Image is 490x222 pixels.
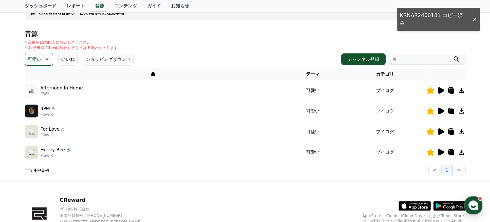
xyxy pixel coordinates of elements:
[282,101,344,121] td: 可愛い
[53,179,72,184] span: Messages
[41,133,65,138] p: Flow K
[41,91,83,97] p: CWY
[344,68,426,80] th: カテゴリ
[41,126,60,133] p: For Love
[282,121,344,142] td: 可愛い
[25,84,38,97] img: music
[282,80,344,101] td: 可愛い
[25,30,466,37] h4: 音源
[282,68,344,80] th: テーマ
[25,105,38,117] img: music
[43,169,83,185] a: Messages
[25,45,122,50] p: * 35秒未満の動画は収益が少なくなる場合があります。
[25,125,38,138] img: music
[41,168,44,173] strong: 1
[25,146,38,159] img: music
[25,40,122,45] p: * 音量を15%以上に設定してください。
[28,55,41,64] p: 可愛い
[344,142,426,162] td: ブイログ
[58,53,78,66] button: いいね
[2,169,43,185] a: Home
[83,169,124,185] a: Settings
[41,112,56,117] p: Flow K
[60,207,153,212] p: YP Lab 株式会社
[95,178,111,183] span: Settings
[25,68,282,80] th: 曲
[16,178,28,183] span: Home
[41,146,65,153] p: Honey Bee
[34,168,37,173] strong: 4
[41,85,83,91] p: Afternoon In Home
[41,153,71,158] p: Flow K
[41,105,50,112] p: 3PM
[441,165,453,175] button: 1
[39,10,125,16] a: CReward音源サービス利用時の注意事項
[25,53,53,66] button: 可愛い
[428,165,441,175] button: <
[341,53,386,65] button: チャンネル登録
[344,121,426,142] td: ブイログ
[60,196,153,204] p: CReward
[453,165,465,175] button: >
[282,142,344,162] td: 可愛い
[83,53,134,66] button: ショッピングサウンド
[46,168,49,173] strong: 4
[344,80,426,101] td: ブイログ
[60,213,153,218] p: 事業登録番号 : [PHONE_NUMBER]
[25,167,49,173] p: 全て 中 -
[344,101,426,121] td: ブイログ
